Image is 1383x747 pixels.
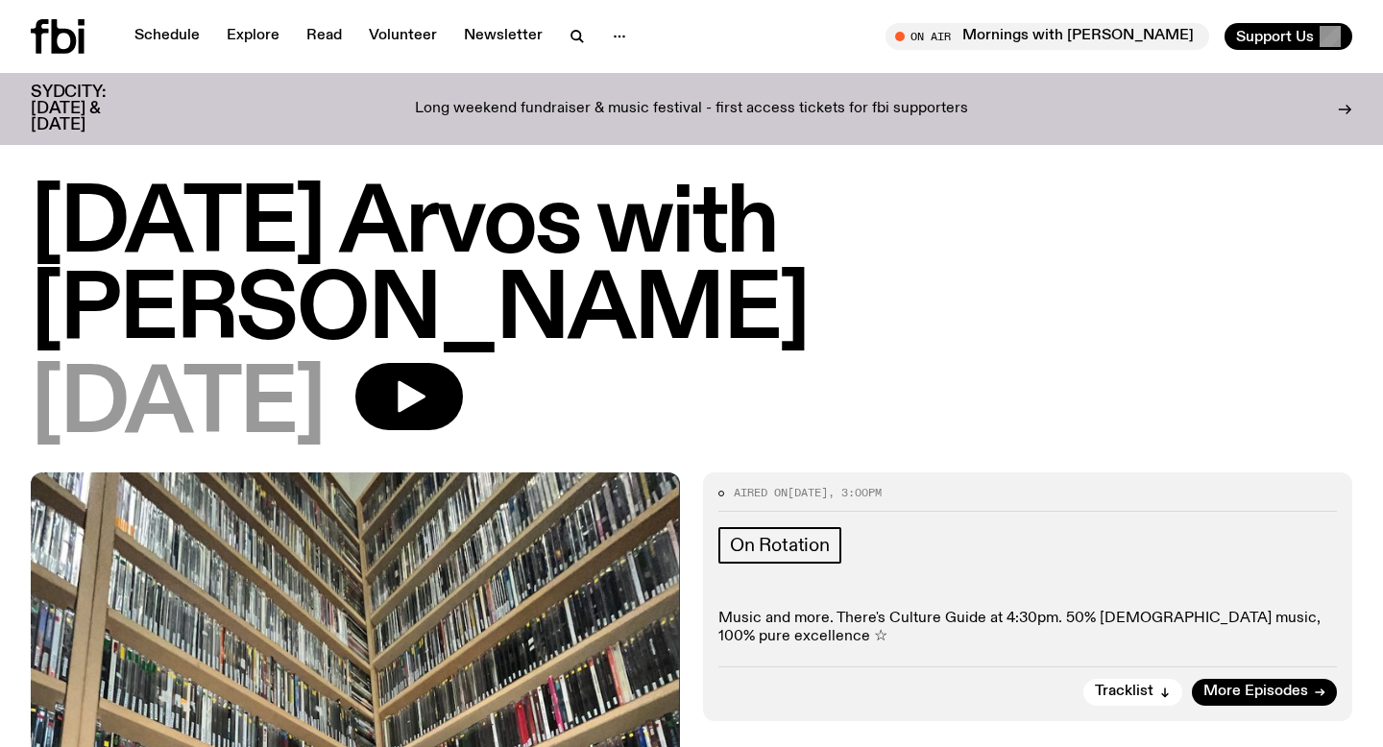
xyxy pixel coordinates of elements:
a: Read [295,23,353,50]
span: Tracklist [1095,685,1153,699]
a: On Rotation [718,527,841,564]
span: Aired on [734,485,788,500]
p: Music and more. There's Culture Guide at 4:30pm. 50% [DEMOGRAPHIC_DATA] music, 100% pure excellen... [718,610,1337,646]
h3: SYDCITY: [DATE] & [DATE] [31,84,154,133]
span: More Episodes [1203,685,1308,699]
button: Support Us [1225,23,1352,50]
span: , 3:00pm [828,485,882,500]
a: Volunteer [357,23,449,50]
button: Tracklist [1083,679,1182,706]
a: Newsletter [452,23,554,50]
span: [DATE] [31,363,325,449]
span: [DATE] [788,485,828,500]
a: Schedule [123,23,211,50]
p: Long weekend fundraiser & music festival - first access tickets for fbi supporters [415,101,968,118]
a: More Episodes [1192,679,1337,706]
span: On Rotation [730,535,830,556]
span: Support Us [1236,28,1314,45]
h1: [DATE] Arvos with [PERSON_NAME] [31,182,1352,355]
a: Explore [215,23,291,50]
button: On AirMornings with [PERSON_NAME] [886,23,1209,50]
